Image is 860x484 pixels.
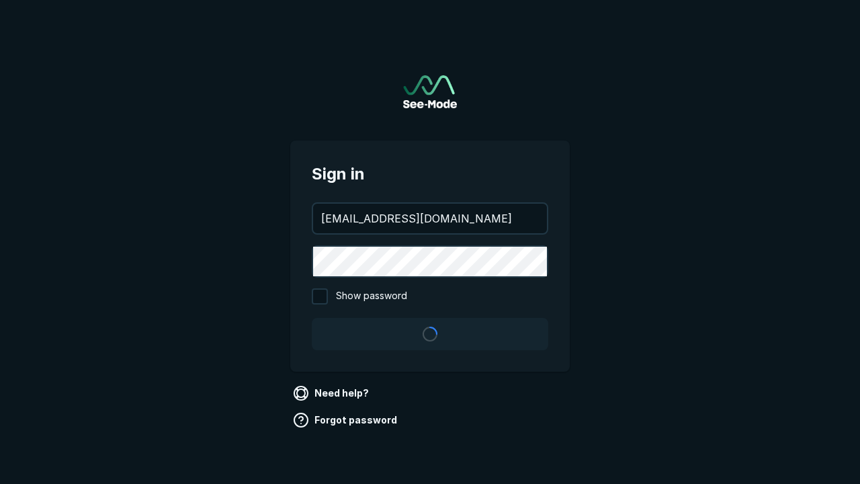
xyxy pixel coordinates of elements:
span: Sign in [312,162,548,186]
a: Forgot password [290,409,402,431]
a: Need help? [290,382,374,404]
span: Show password [336,288,407,305]
input: your@email.com [313,204,547,233]
img: See-Mode Logo [403,75,457,108]
a: Go to sign in [403,75,457,108]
